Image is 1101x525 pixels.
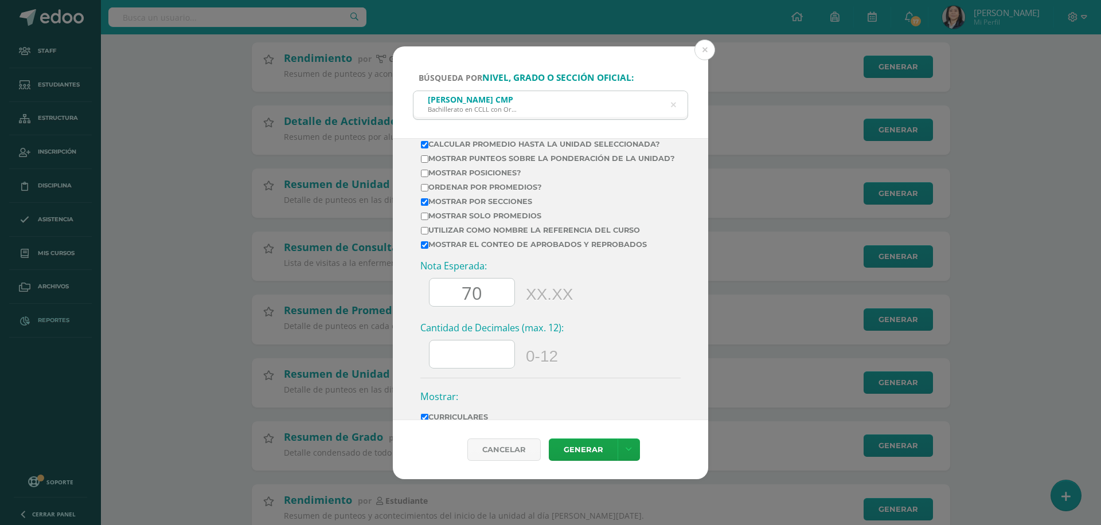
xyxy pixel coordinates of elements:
div: [PERSON_NAME] CMP [428,94,517,105]
label: Ordenar por promedios? [421,183,675,191]
input: ej. Primero primaria, etc. [413,91,688,119]
input: Curriculares [421,414,428,421]
input: Mostrar el conteo de Aprobados y Reprobados [421,241,428,249]
label: Mostrar por secciones [421,197,675,206]
label: Mostrar posiciones? [421,169,675,177]
div: Cancelar [467,438,541,461]
input: Mostrar posiciones? [421,170,428,177]
label: Mostrar punteos sobre la ponderación de la unidad? [421,154,675,163]
input: Mostrar punteos sobre la ponderación de la unidad? [421,155,428,163]
button: Close (Esc) [694,40,715,60]
input: Utilizar como nombre la referencia del curso [421,227,428,234]
label: Calcular promedio hasta la unidad seleccionada? [421,140,675,148]
label: Mostrar solo promedios [421,211,675,220]
h3: Cantidad de Decimales (max. 12): [420,322,681,334]
label: Mostrar el conteo de Aprobados y Reprobados [421,240,675,249]
label: Curriculares [421,413,659,421]
input: Mostrar solo promedios [421,213,428,220]
h3: Nota Esperada: [420,260,681,272]
input: Mostrar por secciones [421,198,428,206]
span: 0-12 [526,347,558,365]
span: XX.XX [526,285,573,303]
h3: Mostrar: [420,390,681,403]
span: Búsqueda por [419,72,634,83]
input: Ordenar por promedios? [421,184,428,191]
strong: nivel, grado o sección oficial: [482,72,634,84]
div: Bachillerato en CCLL con Orientación en Computación [428,105,517,113]
input: Calcular promedio hasta la unidad seleccionada? [421,141,428,148]
a: Generar [549,438,618,461]
label: Utilizar como nombre la referencia del curso [421,226,675,234]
